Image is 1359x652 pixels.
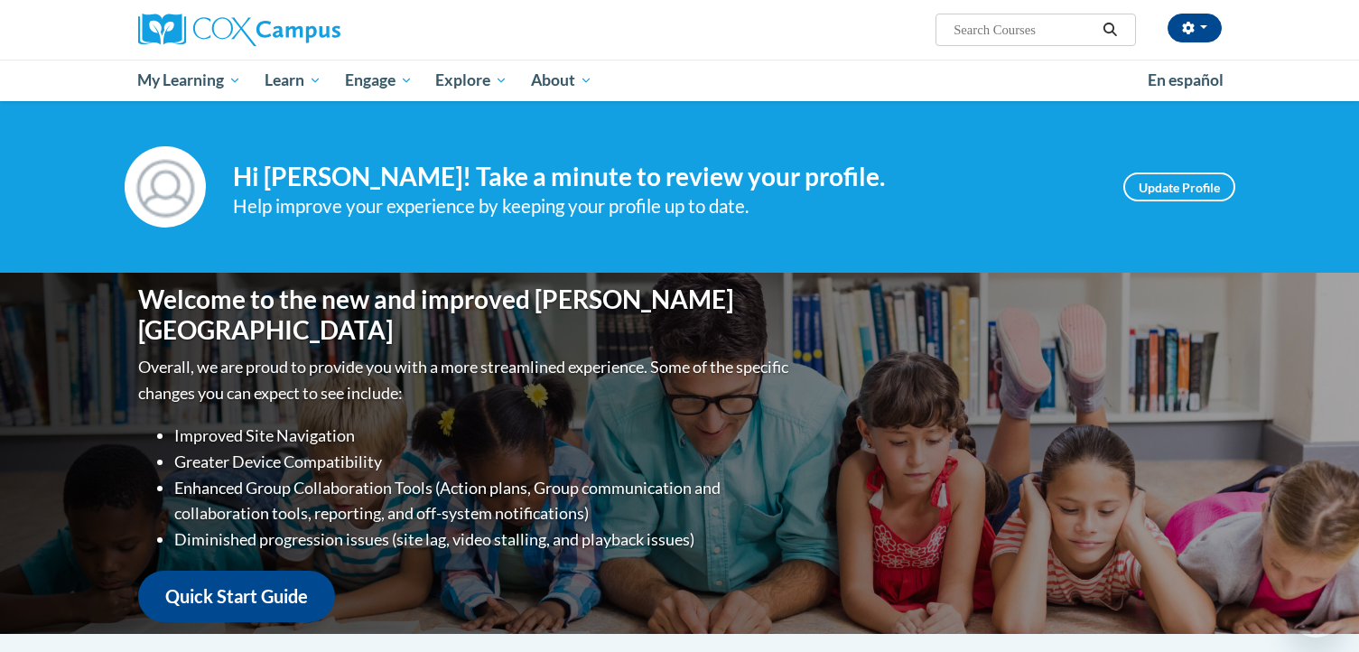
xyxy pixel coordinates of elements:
[1096,19,1123,41] button: Search
[138,354,793,406] p: Overall, we are proud to provide you with a more streamlined experience. Some of the specific cha...
[1148,70,1224,89] span: En español
[174,475,793,527] li: Enhanced Group Collaboration Tools (Action plans, Group communication and collaboration tools, re...
[174,449,793,475] li: Greater Device Compatibility
[137,70,241,91] span: My Learning
[265,70,321,91] span: Learn
[111,60,1249,101] div: Main menu
[1123,172,1235,201] a: Update Profile
[138,14,340,46] img: Cox Campus
[233,191,1096,221] div: Help improve your experience by keeping your profile up to date.
[1168,14,1222,42] button: Account Settings
[519,60,604,101] a: About
[1136,61,1235,99] a: En español
[253,60,333,101] a: Learn
[126,60,254,101] a: My Learning
[138,284,793,345] h1: Welcome to the new and improved [PERSON_NAME][GEOGRAPHIC_DATA]
[952,19,1096,41] input: Search Courses
[138,571,335,622] a: Quick Start Guide
[345,70,413,91] span: Engage
[174,423,793,449] li: Improved Site Navigation
[424,60,519,101] a: Explore
[1287,580,1345,638] iframe: Button to launch messaging window
[233,162,1096,192] h4: Hi [PERSON_NAME]! Take a minute to review your profile.
[174,526,793,553] li: Diminished progression issues (site lag, video stalling, and playback issues)
[333,60,424,101] a: Engage
[435,70,507,91] span: Explore
[125,146,206,228] img: Profile Image
[531,70,592,91] span: About
[138,14,481,46] a: Cox Campus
